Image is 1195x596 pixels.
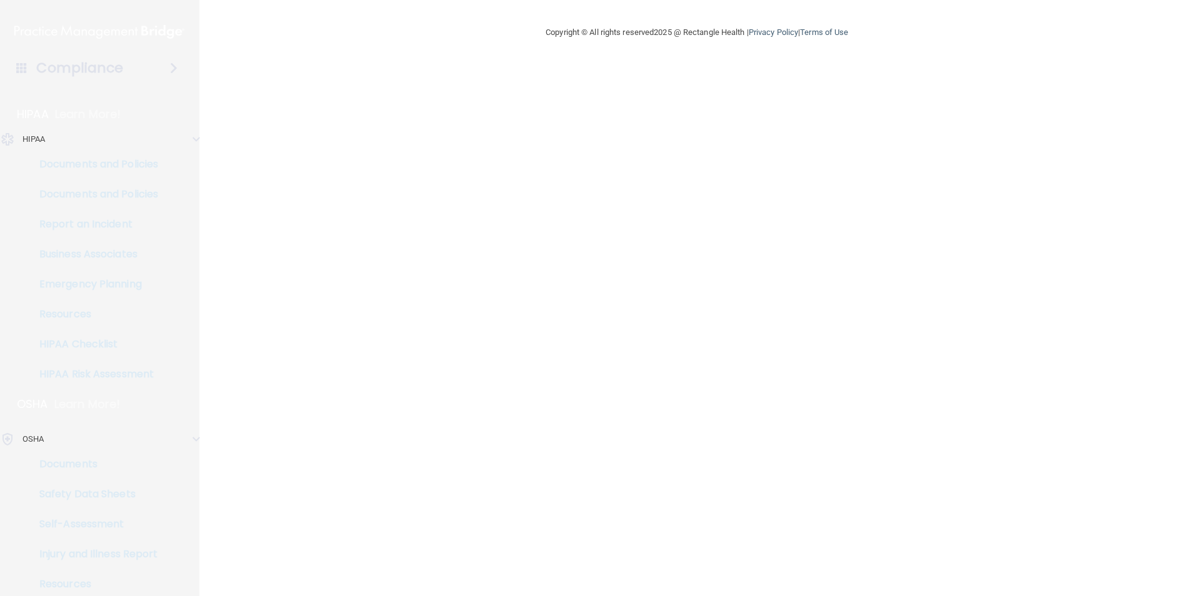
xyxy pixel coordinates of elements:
[8,218,179,231] p: Report an Incident
[8,338,179,350] p: HIPAA Checklist
[8,188,179,201] p: Documents and Policies
[469,12,925,52] div: Copyright © All rights reserved 2025 @ Rectangle Health | |
[36,59,123,77] h4: Compliance
[8,248,179,261] p: Business Associates
[17,107,49,122] p: HIPAA
[22,132,46,147] p: HIPAA
[55,107,121,122] p: Learn More!
[8,548,179,560] p: Injury and Illness Report
[8,518,179,530] p: Self-Assessment
[14,19,184,44] img: PMB logo
[17,397,48,412] p: OSHA
[8,458,179,470] p: Documents
[8,308,179,320] p: Resources
[8,158,179,171] p: Documents and Policies
[54,397,121,412] p: Learn More!
[8,488,179,500] p: Safety Data Sheets
[22,432,44,447] p: OSHA
[8,578,179,590] p: Resources
[749,27,798,37] a: Privacy Policy
[8,278,179,291] p: Emergency Planning
[8,368,179,380] p: HIPAA Risk Assessment
[800,27,848,37] a: Terms of Use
